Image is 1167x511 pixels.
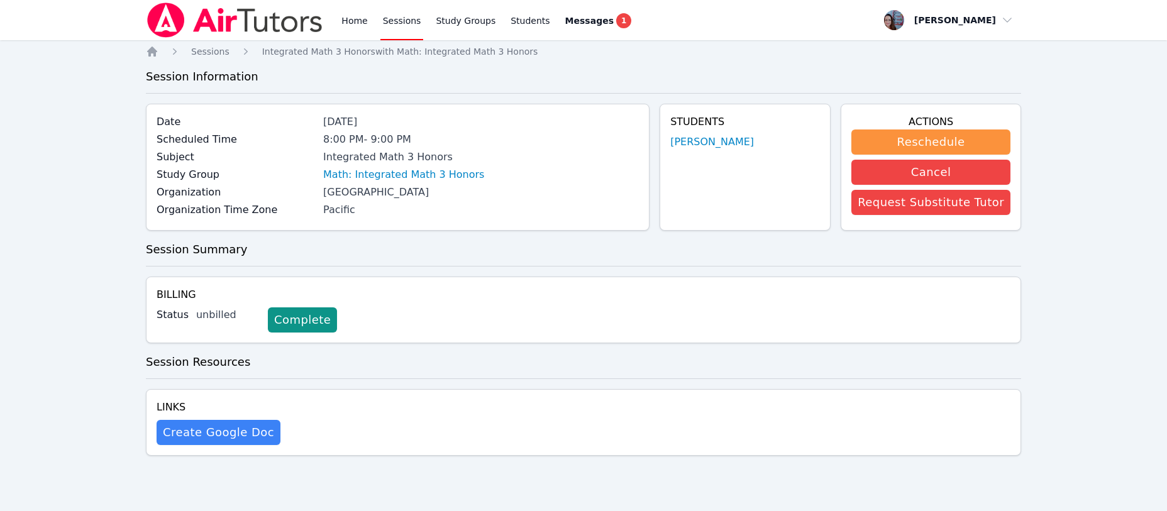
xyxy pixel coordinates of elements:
[851,129,1010,155] button: Reschedule
[851,190,1010,215] button: Request Substitute Tutor
[146,353,1021,371] h3: Session Resources
[146,241,1021,258] h3: Session Summary
[262,47,538,57] span: Integrated Math 3 Honors with Math: Integrated Math 3 Honors
[191,47,230,57] span: Sessions
[157,150,316,165] label: Subject
[196,307,258,322] div: unbilled
[157,287,1010,302] h4: Billing
[670,135,754,150] a: [PERSON_NAME]
[157,400,280,415] h4: Links
[323,114,639,129] div: [DATE]
[670,114,820,129] h4: Students
[157,132,316,147] label: Scheduled Time
[565,14,614,27] span: Messages
[323,202,639,217] div: Pacific
[268,307,337,332] a: Complete
[146,68,1021,85] h3: Session Information
[616,13,631,28] span: 1
[323,185,639,200] div: [GEOGRAPHIC_DATA]
[851,160,1010,185] button: Cancel
[157,185,316,200] label: Organization
[146,3,324,38] img: Air Tutors
[323,132,639,147] div: 8:00 PM - 9:00 PM
[157,114,316,129] label: Date
[157,167,316,182] label: Study Group
[157,420,280,445] button: Create Google Doc
[323,150,639,165] div: Integrated Math 3 Honors
[163,424,274,441] span: Create Google Doc
[262,45,538,58] a: Integrated Math 3 Honorswith Math: Integrated Math 3 Honors
[157,202,316,217] label: Organization Time Zone
[146,45,1021,58] nav: Breadcrumb
[191,45,230,58] a: Sessions
[851,114,1010,129] h4: Actions
[323,167,484,182] a: Math: Integrated Math 3 Honors
[157,307,189,322] label: Status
